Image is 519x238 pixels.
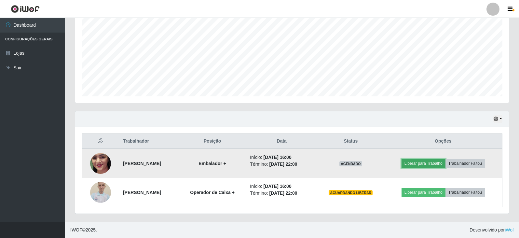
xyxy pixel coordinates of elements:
[264,184,292,189] time: [DATE] 16:00
[445,159,485,168] button: Trabalhador Faltou
[470,227,514,233] span: Desenvolvido por
[70,227,82,232] span: IWOF
[246,134,317,149] th: Data
[90,140,111,187] img: 1754158372592.jpeg
[119,134,179,149] th: Trabalhador
[264,155,292,160] time: [DATE] 16:00
[198,161,226,166] strong: Embalador +
[70,227,97,233] span: © 2025 .
[123,161,161,166] strong: [PERSON_NAME]
[11,5,40,13] img: CoreUI Logo
[445,188,485,197] button: Trabalhador Faltou
[384,134,502,149] th: Opções
[190,190,235,195] strong: Operador de Caixa +
[250,190,313,197] li: Término:
[250,161,313,168] li: Término:
[179,134,246,149] th: Posição
[317,134,384,149] th: Status
[329,190,373,195] span: AGUARDANDO LIBERAR
[250,183,313,190] li: Início:
[123,190,161,195] strong: [PERSON_NAME]
[402,188,445,197] button: Liberar para Trabalho
[269,161,297,167] time: [DATE] 22:00
[339,161,362,166] span: AGENDADO
[90,178,111,206] img: 1672088363054.jpeg
[505,227,514,232] a: iWof
[402,159,445,168] button: Liberar para Trabalho
[250,154,313,161] li: Início:
[269,190,297,196] time: [DATE] 22:00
